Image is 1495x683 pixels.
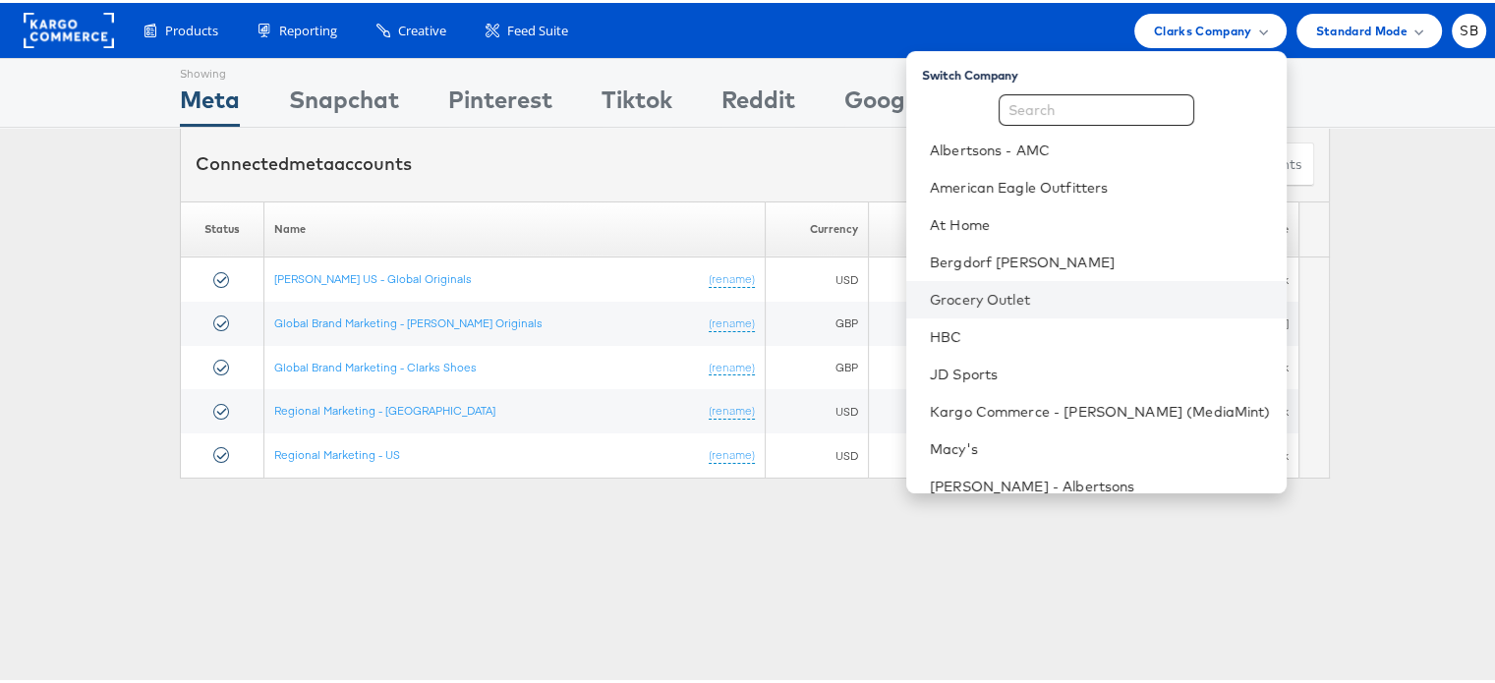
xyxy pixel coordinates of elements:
td: GBP [765,299,868,343]
td: USD [765,386,868,430]
td: 374786908675391 [868,386,1040,430]
td: USD [765,430,868,475]
a: JD Sports [930,362,1271,381]
a: Albertsons - AMC [930,138,1271,157]
a: American Eagle Outfitters [930,175,1271,195]
span: meta [289,149,334,172]
a: (rename) [709,268,755,285]
a: [PERSON_NAME] - Albertsons [930,474,1271,493]
div: Reddit [721,80,795,124]
div: Showing [180,56,240,80]
th: ID [868,199,1040,255]
div: Tiktok [602,80,672,124]
span: Clarks Company [1154,18,1252,38]
span: Standard Mode [1316,18,1408,38]
div: Connected accounts [196,148,412,174]
a: (rename) [709,400,755,417]
input: Search [999,91,1194,123]
span: Creative [398,19,446,37]
td: 1063489820394161 [868,255,1040,299]
a: (rename) [709,313,755,329]
a: [PERSON_NAME] US - Global Originals [274,268,472,283]
td: GBP [765,343,868,387]
a: Global Brand Marketing - [PERSON_NAME] Originals [274,313,543,327]
td: USD [765,255,868,299]
a: Bergdorf [PERSON_NAME] [930,250,1271,269]
a: (rename) [709,357,755,373]
th: Name [264,199,766,255]
a: Regional Marketing - US [274,444,400,459]
td: 942007539209057 [868,299,1040,343]
div: Pinterest [448,80,552,124]
a: Grocery Outlet [930,287,1271,307]
a: Kargo Commerce - [PERSON_NAME] (MediaMint) [930,399,1271,419]
th: Status [181,199,264,255]
a: Regional Marketing - [GEOGRAPHIC_DATA] [274,400,495,415]
div: Google [844,80,924,124]
a: (rename) [709,444,755,461]
a: Global Brand Marketing - Clarks Shoes [274,357,477,371]
span: SB [1460,22,1478,34]
div: Snapchat [289,80,399,124]
a: Macy's [930,436,1271,456]
td: 1063519103724566 [868,430,1040,475]
td: 1397171373692669 [868,343,1040,387]
a: HBC [930,324,1271,344]
span: Feed Suite [507,19,568,37]
div: Switch Company [922,56,1287,81]
div: Meta [180,80,240,124]
th: Currency [765,199,868,255]
a: At Home [930,212,1271,232]
span: Reporting [279,19,337,37]
span: Products [165,19,218,37]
